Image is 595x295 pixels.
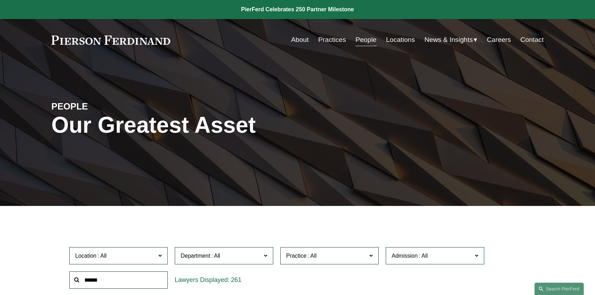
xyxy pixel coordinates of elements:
[424,34,473,46] span: News & Insights
[487,33,511,46] a: Careers
[181,253,210,259] span: Department
[356,33,377,46] a: People
[51,112,379,138] h1: Our Greatest Asset
[424,33,478,46] a: folder dropdown
[51,101,174,112] h4: PEOPLE
[318,33,346,46] a: Practices
[386,33,415,46] a: Locations
[392,253,418,259] span: Admission
[231,276,242,283] span: 261
[286,253,307,259] span: Practice
[520,33,544,46] a: Contact
[535,283,584,295] a: Search this site
[75,253,97,259] span: Location
[291,33,309,46] a: About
